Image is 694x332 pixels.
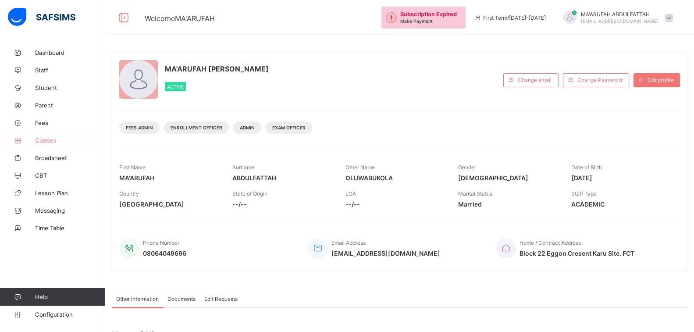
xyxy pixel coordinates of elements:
span: State of Origin [232,190,267,197]
span: Messaging [35,207,105,214]
span: ABDULFATTAH [232,174,332,182]
span: Fees [35,119,105,126]
span: --/-- [232,200,332,208]
span: [EMAIL_ADDRESS][DOMAIN_NAME] [331,250,440,257]
span: Subscription Expired [400,11,457,18]
span: Other Information [116,296,159,302]
span: Active [167,84,184,89]
span: Staff [35,67,105,74]
span: Admin [240,125,255,130]
span: Date of Birth [571,164,602,171]
span: session/term information [474,14,546,21]
span: Fees Admin [126,125,153,130]
span: Country [119,190,139,197]
span: Parent [35,102,105,109]
span: [EMAIL_ADDRESS][DOMAIN_NAME] [581,18,658,24]
span: MA'ARUFAH ABDULFATTAH [581,11,658,18]
span: Make Payment [400,18,433,24]
span: Dashboard [35,49,105,56]
span: Staff Type [571,190,597,197]
span: OLUWABUKOLA [345,174,445,182]
span: Surname [232,164,254,171]
span: Phone Number [143,239,179,246]
span: Marital Status [458,190,492,197]
span: [DEMOGRAPHIC_DATA] [458,174,558,182]
span: Welcome MA'ARUFAH [145,14,215,23]
span: Edit Requests [204,296,238,302]
span: --/-- [345,200,445,208]
span: Gender [458,164,476,171]
span: Block 22 Eggon Cresent Karu Site. FCT [520,250,634,257]
span: Email Address [331,239,366,246]
span: Configuration [35,311,105,318]
span: Time Table [35,225,105,232]
span: Change email [518,77,552,83]
span: ACADEMIC [571,200,671,208]
span: LGA [345,190,356,197]
span: Home / Contract Address [520,239,581,246]
span: MA'ARUFAH [PERSON_NAME] [165,64,269,73]
span: Student [35,84,105,91]
span: Other Name [345,164,375,171]
span: Married [458,200,558,208]
span: Lesson Plan [35,189,105,196]
span: Edit profile [648,77,673,83]
span: First Name [119,164,146,171]
img: outstanding-1.146d663e52f09953f639664a84e30106.svg [386,12,397,23]
span: Classes [35,137,105,144]
span: Documents [167,296,196,302]
span: [DATE] [571,174,671,182]
span: CBT [35,172,105,179]
div: MA'ARUFAHABDULFATTAH [555,11,677,25]
span: [GEOGRAPHIC_DATA] [119,200,219,208]
span: Broadsheet [35,154,105,161]
span: Help [35,293,105,300]
span: Enrollment Officer [171,125,222,130]
img: safsims [8,8,75,26]
span: 08064049696 [143,250,186,257]
span: Exam Officer [272,125,306,130]
span: MA'ARUFAH [119,174,219,182]
span: Change Password [577,77,622,83]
